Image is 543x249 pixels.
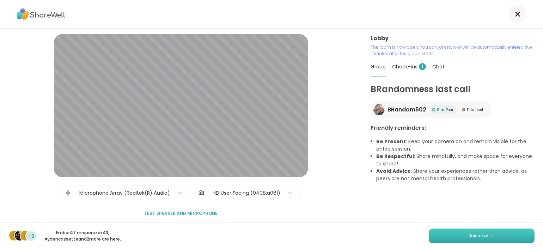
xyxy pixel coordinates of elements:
[79,189,170,197] div: Microphone Array (Realtek(R) Audio)
[429,229,535,243] button: Join now
[371,101,492,118] a: BRandom502BRandom502Star PeerStar PeerElite HostElite Host
[207,186,209,200] span: |
[141,206,220,221] button: Test speaker and microphone
[371,63,386,70] span: Group
[467,107,483,113] span: Elite Host
[437,107,453,113] span: Star Peer
[43,230,122,242] p: Ember47 , mrsperozek43 , Aydencossette and 2 more are here.
[376,168,411,175] b: Avoid Advice
[17,6,65,22] img: ShareWell Logo
[432,63,445,70] span: Chat
[13,231,16,240] span: E
[24,231,28,240] span: A
[15,231,25,241] img: mrsperozek43
[65,186,71,200] img: Microphone
[74,186,76,200] span: |
[376,138,535,153] li: : Keep your camera on and remain visible for the entire session.
[376,153,414,160] b: Be Respectful
[373,104,385,115] img: BRandom502
[388,105,426,114] span: BRandom502
[28,232,35,240] span: +2
[371,83,535,96] h1: BRandomness last call
[419,63,426,70] span: 1
[491,234,495,238] img: ShareWell Logomark
[371,34,535,43] h3: Lobby
[371,44,535,57] p: The room is now open. You can join now or will be automatically entered five minutes after the gr...
[376,168,535,182] li: : Share your experiences rather than advice, as peers are not mental health professionals.
[198,186,205,200] img: Camera
[213,189,280,197] div: HD User Facing (0408:a061)
[376,153,535,168] li: : Share mindfully, and make space for everyone to share!
[432,108,435,111] img: Star Peer
[371,124,535,132] h3: Friendly reminders:
[376,138,406,145] b: Be Present
[462,108,465,111] img: Elite Host
[144,210,218,217] span: Test speaker and microphone
[392,63,426,70] span: Check-ins
[469,233,488,239] span: Join now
